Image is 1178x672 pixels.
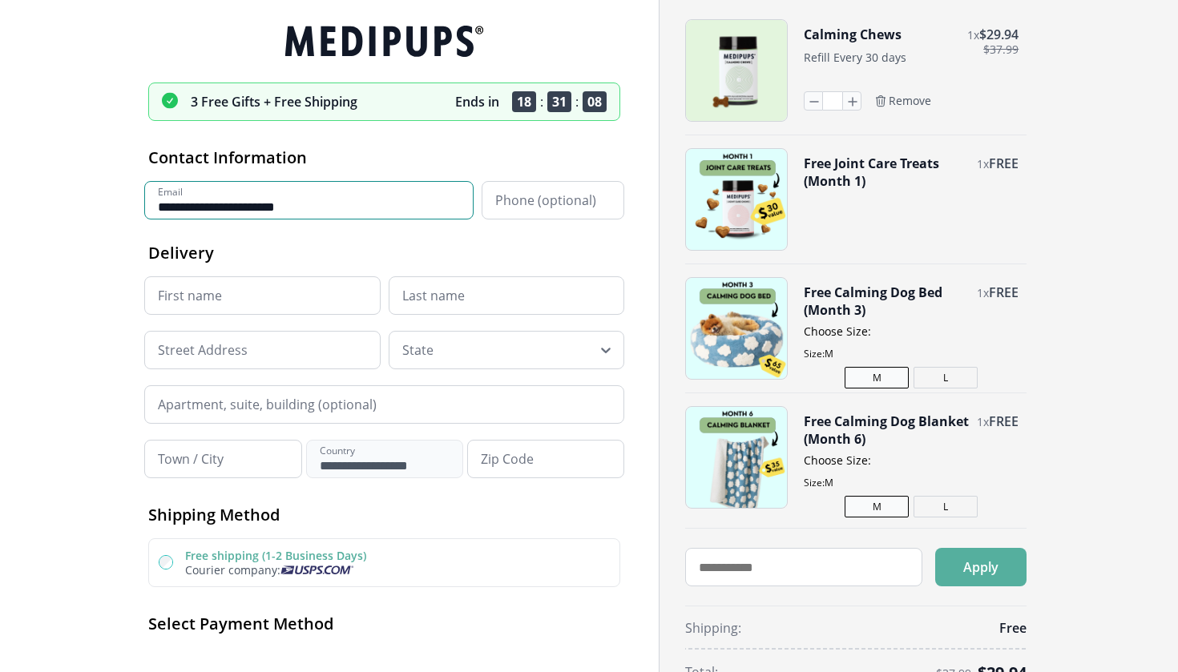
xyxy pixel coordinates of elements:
span: 31 [547,91,571,112]
button: L [914,367,978,388]
img: Usps courier company [280,565,353,574]
span: Size: M [804,476,1019,489]
span: 1 x [977,156,989,171]
span: Free [999,619,1027,637]
h2: Shipping Method [148,504,620,525]
span: Delivery [148,242,214,264]
span: 1 x [977,285,989,300]
button: Free Calming Dog Blanket (Month 6) [804,412,969,448]
button: Free Calming Dog Bed (Month 3) [804,284,969,319]
span: $ 37.99 [983,43,1019,56]
span: Remove [889,94,931,108]
span: Courier company: [185,562,280,577]
button: M [845,367,909,388]
button: M [845,496,909,517]
button: L [914,496,978,517]
span: FREE [989,284,1019,301]
span: $ 29.94 [979,26,1019,43]
span: 1 x [967,27,979,42]
span: : [540,93,543,111]
span: Contact Information [148,147,307,168]
button: Calming Chews [804,26,902,43]
span: Shipping: [685,619,741,637]
img: Free Joint Care Treats (Month 1) [686,149,787,250]
p: 3 Free Gifts + Free Shipping [191,93,357,111]
span: Choose Size: [804,324,1019,339]
span: 1 x [977,414,989,429]
span: 18 [512,91,536,112]
img: Free Calming Dog Blanket (Month 6) [686,407,787,508]
span: Size: M [804,347,1019,360]
button: Apply [935,548,1027,586]
span: : [575,93,579,111]
h2: Select Payment Method [148,613,620,634]
p: Ends in [455,93,499,111]
img: Calming Chews [686,20,787,121]
span: 08 [583,91,607,112]
img: Free Calming Dog Bed (Month 3) [686,278,787,379]
span: Choose Size: [804,453,1019,468]
span: FREE [989,412,1019,430]
button: Free Joint Care Treats (Month 1) [804,155,969,190]
span: FREE [989,155,1019,172]
button: Remove [874,94,931,108]
label: Free shipping (1-2 Business Days) [185,548,366,563]
span: Refill Every 30 days [804,50,906,65]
